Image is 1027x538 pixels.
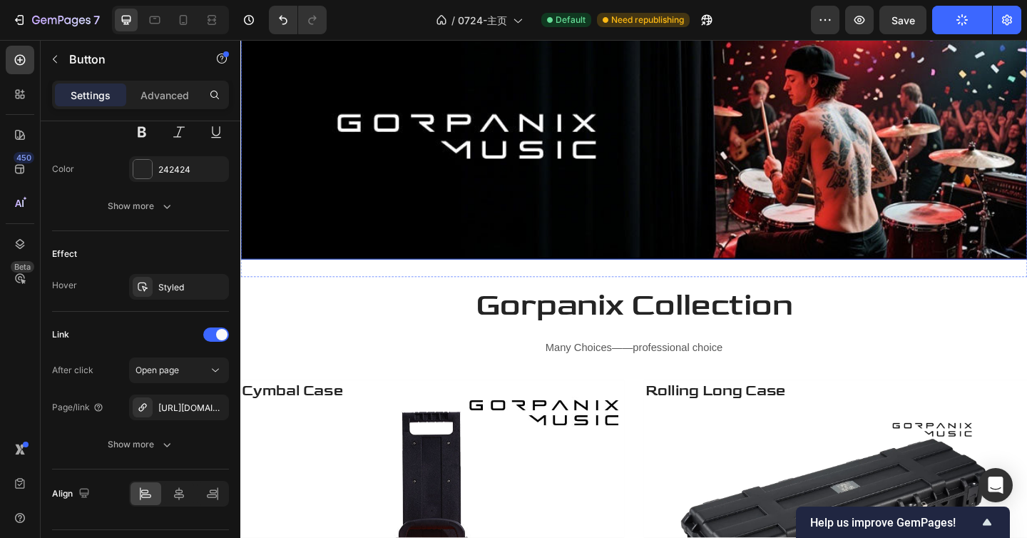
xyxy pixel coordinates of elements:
div: Undo/Redo [269,6,327,34]
div: Show more [108,199,174,213]
span: / [451,13,455,28]
div: Beta [11,261,34,273]
div: Color [52,163,74,176]
span: Need republishing [611,14,684,26]
span: Save [891,14,915,26]
button: 7 [6,6,106,34]
div: Effect [52,248,77,260]
div: Open Intercom Messenger [979,468,1013,502]
button: Save [879,6,926,34]
div: Hover [52,279,77,292]
div: Styled [158,281,225,294]
div: Show more [108,437,174,452]
div: Link [52,328,69,341]
button: Open page [129,357,229,383]
p: Button [69,51,190,68]
button: Show more [52,193,229,219]
h3: Rolling Long Case [439,370,856,395]
div: Page/link [52,401,104,414]
span: Default [556,14,586,26]
button: Show more [52,432,229,457]
div: 242424 [158,163,225,176]
p: 7 [93,11,100,29]
div: After click [52,364,93,377]
p: Many Choices——professional choice [1,325,854,346]
div: 450 [14,152,34,163]
button: Show survey - Help us improve GemPages! [810,514,996,531]
span: Open page [136,365,179,375]
iframe: Design area [240,40,1027,538]
span: 0724-主页 [458,13,507,28]
div: Align [52,484,93,504]
span: Help us improve GemPages! [810,516,979,529]
div: [URL][DOMAIN_NAME] [158,402,225,415]
p: Settings [71,88,111,103]
p: Advanced [140,88,189,103]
